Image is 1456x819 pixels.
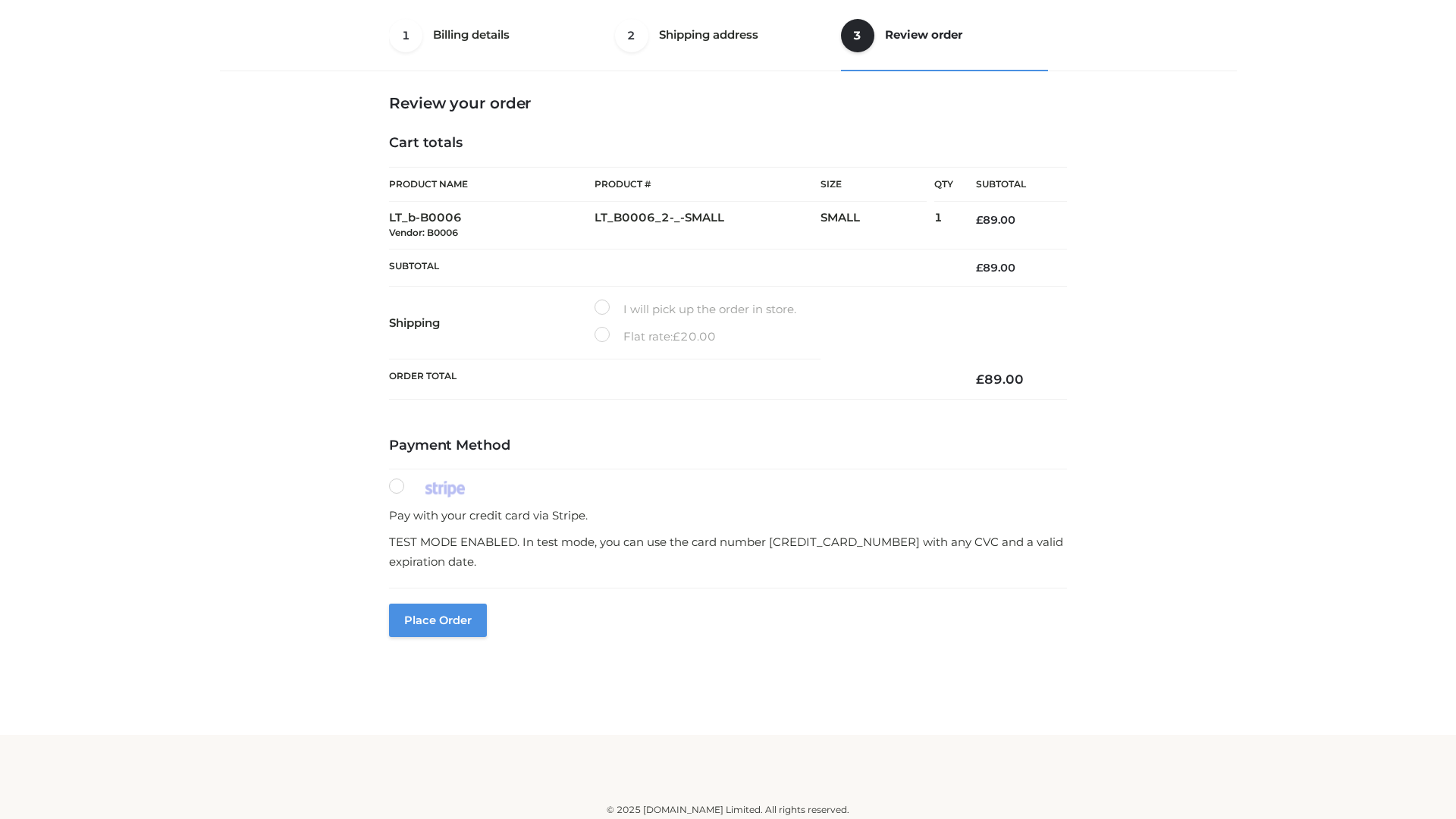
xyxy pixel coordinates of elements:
div: © 2025 [DOMAIN_NAME] Limited. All rights reserved. [225,802,1231,817]
td: LT_b-B0006 [389,202,595,249]
h4: Payment Method [389,438,1067,454]
th: Qty [934,167,953,202]
bdi: 89.00 [976,372,1024,387]
th: Subtotal [953,168,1067,202]
span: £ [976,213,983,227]
th: Subtotal [389,249,953,286]
bdi: 89.00 [976,213,1015,227]
label: Flat rate: [595,327,716,347]
span: £ [673,329,680,344]
h4: Cart totals [389,135,1067,152]
small: Vendor: B0006 [389,227,458,238]
th: Product Name [389,167,595,202]
p: TEST MODE ENABLED. In test mode, you can use the card number [CREDIT_CARD_NUMBER] with any CVC an... [389,532,1067,571]
th: Product # [595,167,821,202]
bdi: 20.00 [673,329,716,344]
label: I will pick up the order in store. [595,300,796,319]
button: Place order [389,604,487,637]
th: Order Total [389,359,953,400]
td: SMALL [821,202,934,249]
th: Size [821,168,927,202]
p: Pay with your credit card via Stripe. [389,506,1067,526]
h3: Review your order [389,94,1067,112]
span: £ [976,261,983,275]
td: 1 [934,202,953,249]
span: £ [976,372,984,387]
bdi: 89.00 [976,261,1015,275]
th: Shipping [389,287,595,359]
td: LT_B0006_2-_-SMALL [595,202,821,249]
